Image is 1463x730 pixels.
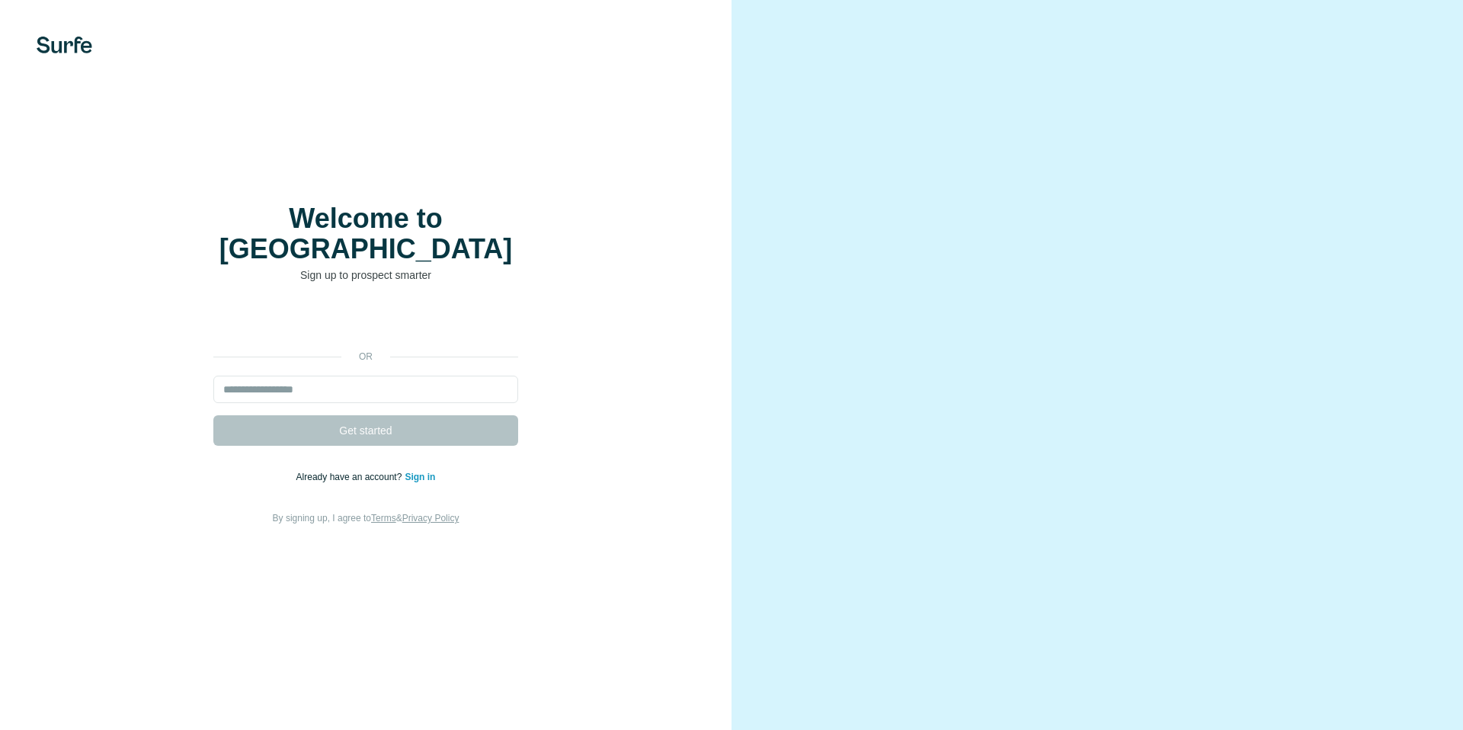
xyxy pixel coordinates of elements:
h1: Welcome to [GEOGRAPHIC_DATA] [213,203,518,264]
a: Terms [371,513,396,523]
a: Privacy Policy [402,513,459,523]
a: Sign in [405,472,435,482]
p: or [341,350,390,363]
span: By signing up, I agree to & [273,513,459,523]
iframe: Sign in with Google Button [206,306,526,339]
span: Already have an account? [296,472,405,482]
img: Surfe's logo [37,37,92,53]
p: Sign up to prospect smarter [213,267,518,283]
